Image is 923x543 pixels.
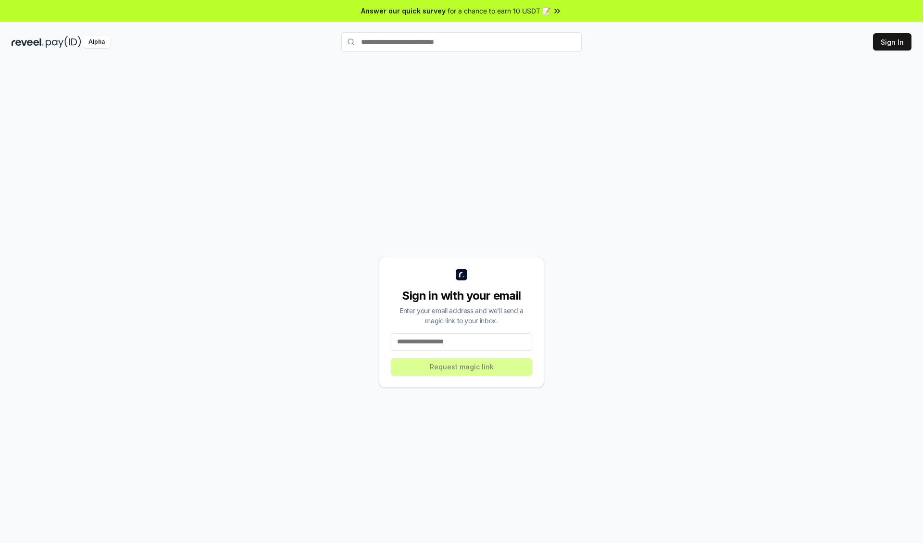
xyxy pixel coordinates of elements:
img: logo_small [456,269,467,280]
div: Enter your email address and we’ll send a magic link to your inbox. [391,305,532,326]
div: Sign in with your email [391,288,532,303]
img: pay_id [46,36,81,48]
span: Answer our quick survey [361,6,446,16]
img: reveel_dark [12,36,44,48]
span: for a chance to earn 10 USDT 📝 [448,6,550,16]
button: Sign In [873,33,911,51]
div: Alpha [83,36,110,48]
